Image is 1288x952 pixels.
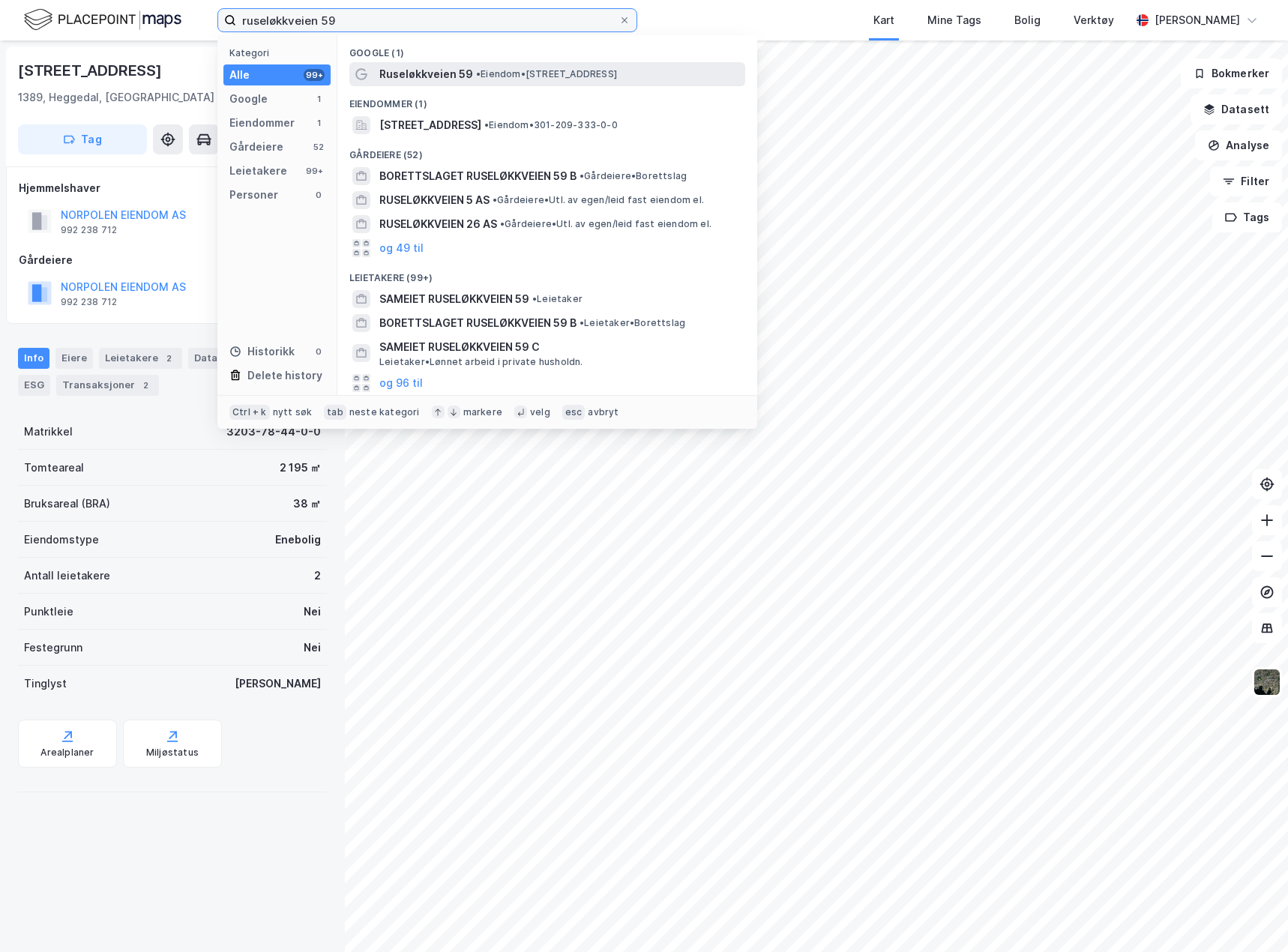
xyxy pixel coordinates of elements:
div: Eiendomstype [24,531,99,549]
div: Alle [229,66,250,84]
span: Leietaker • Borettslag [580,317,685,329]
div: ESG [18,375,50,396]
div: Info [18,348,49,369]
div: 52 [313,141,325,153]
div: esc [562,405,586,420]
div: Hjemmelshaver [19,179,326,197]
div: Antall leietakere [24,567,110,585]
div: Gårdeiere [19,251,326,269]
div: nytt søk [273,406,313,418]
div: 99+ [304,69,325,81]
div: Gårdeiere [229,138,283,156]
div: Kart [873,11,894,29]
div: Transaksjoner [56,375,159,396]
div: Tinglyst [24,675,67,693]
span: Gårdeiere • Utl. av egen/leid fast eiendom el. [500,218,711,230]
div: [STREET_ADDRESS] [18,58,165,82]
div: 0 [313,346,325,358]
div: 99+ [304,165,325,177]
div: 38 ㎡ [293,495,321,513]
button: Bokmerker [1181,58,1282,88]
div: Gårdeiere (52) [337,137,757,164]
div: 1 [313,93,325,105]
div: Arealplaner [40,747,94,759]
span: • [580,170,584,181]
div: 2 195 ㎡ [280,459,321,477]
div: Leietakere [99,348,182,369]
div: velg [530,406,550,418]
button: Tags [1212,202,1282,232]
button: Analyse [1195,130,1282,160]
img: 9k= [1253,668,1281,696]
div: 992 238 712 [61,224,117,236]
div: Eiendommer (1) [337,86,757,113]
button: Filter [1210,166,1282,196]
span: Eiendom • 301-209-333-0-0 [484,119,618,131]
div: [PERSON_NAME] [1155,11,1240,29]
div: 992 238 712 [61,296,117,308]
span: • [493,194,497,205]
input: Søk på adresse, matrikkel, gårdeiere, leietakere eller personer [236,9,619,31]
div: Historikk [229,343,295,361]
div: Enebolig [275,531,321,549]
div: Leietakere (99+) [337,260,757,287]
button: Datasett [1191,94,1282,124]
div: 2 [138,378,153,393]
button: Tag [18,124,147,154]
span: RUSELØKKVEIEN 5 AS [379,191,490,209]
div: 1389, Heggedal, [GEOGRAPHIC_DATA] [18,88,214,106]
div: Verktøy [1074,11,1114,29]
span: • [580,317,584,328]
button: og 96 til [379,374,423,392]
div: Nei [304,603,321,621]
div: 0 [313,189,325,201]
div: Leietakere [229,162,287,180]
div: Matrikkel [24,423,73,441]
div: avbryt [588,406,619,418]
span: [STREET_ADDRESS] [379,116,481,134]
div: 3203-78-44-0-0 [226,423,321,441]
div: Punktleie [24,603,73,621]
span: RUSELØKKVEIEN 26 AS [379,215,497,233]
span: Gårdeiere • Borettslag [580,170,687,182]
div: Ctrl + k [229,405,270,420]
span: • [500,218,505,229]
span: Leietaker [532,293,583,305]
img: logo.f888ab2527a4732fd821a326f86c7f29.svg [24,7,181,33]
span: SAMEIET RUSELØKKVEIEN 59 [379,290,529,308]
span: Ruseløkkveien 59 [379,65,473,83]
span: BORETTSLAGET RUSELØKKVEIEN 59 B [379,167,577,185]
div: Tomteareal [24,459,84,477]
div: 2 [314,567,321,585]
div: Festegrunn [24,639,82,657]
span: • [476,68,481,79]
button: og 49 til [379,239,424,257]
div: Eiendommer [229,114,295,132]
div: Kontrollprogram for chat [1213,880,1288,952]
iframe: Chat Widget [1213,880,1288,952]
span: Gårdeiere • Utl. av egen/leid fast eiendom el. [493,194,704,206]
div: Eiere [55,348,93,369]
div: Bruksareal (BRA) [24,495,110,513]
div: Google [229,90,268,108]
div: Personer [229,186,278,204]
span: BORETTSLAGET RUSELØKKVEIEN 59 B [379,314,577,332]
div: Kategori [229,47,331,58]
div: neste kategori [349,406,420,418]
div: Bolig [1014,11,1041,29]
div: Nei [304,639,321,657]
span: SAMEIET RUSELØKKVEIEN 59 C [379,338,739,356]
div: Datasett [188,348,262,369]
div: tab [324,405,346,420]
div: Google (1) [337,35,757,62]
div: 2 [161,351,176,366]
span: • [532,293,537,304]
div: Miljøstatus [146,747,199,759]
div: markere [463,406,502,418]
span: • [484,119,489,130]
div: 1 [313,117,325,129]
div: Delete history [247,367,322,385]
span: Leietaker • Lønnet arbeid i private husholdn. [379,356,583,368]
div: [PERSON_NAME] [235,675,321,693]
span: Eiendom • [STREET_ADDRESS] [476,68,617,80]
